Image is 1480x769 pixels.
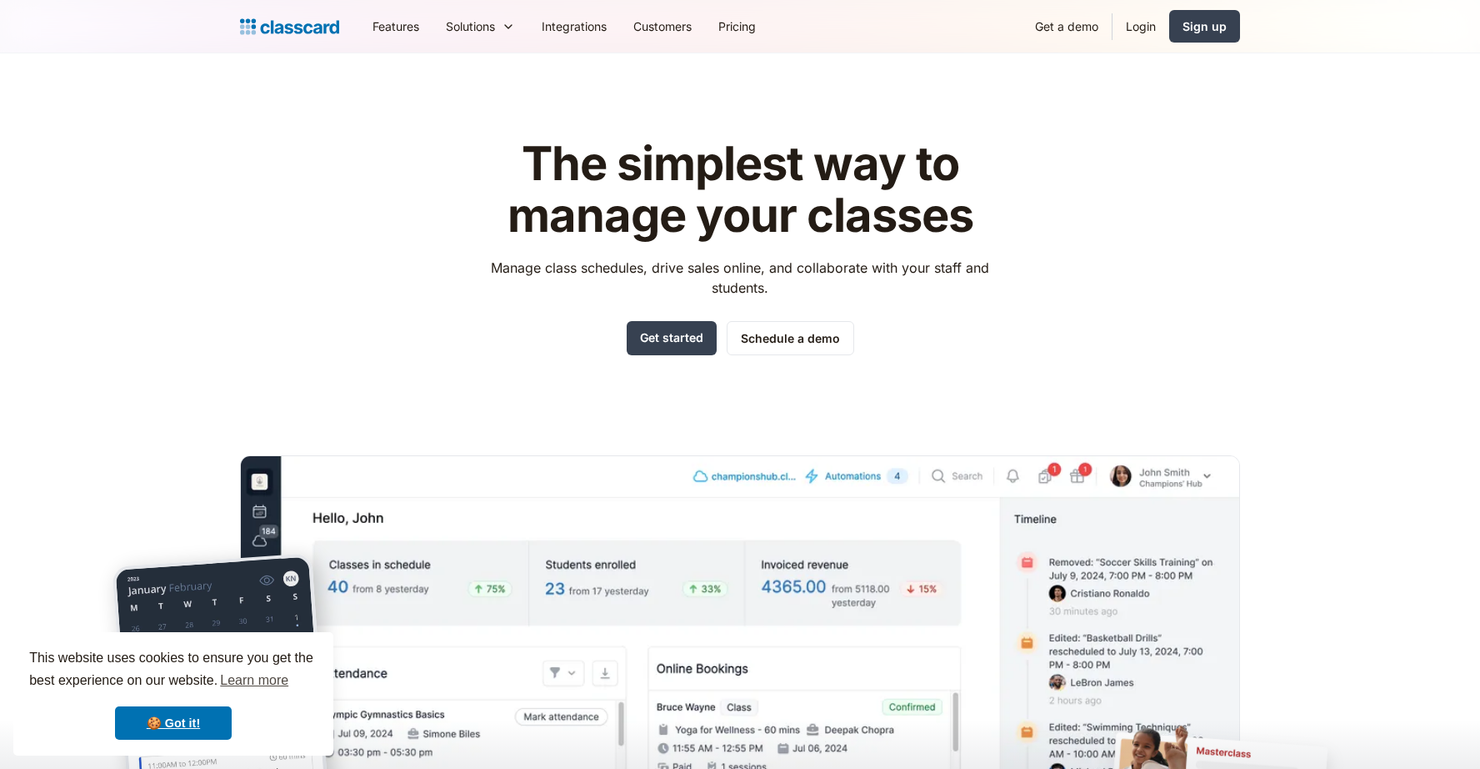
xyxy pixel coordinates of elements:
[1169,10,1240,43] a: Sign up
[115,706,232,740] a: dismiss cookie message
[620,8,705,45] a: Customers
[446,18,495,35] div: Solutions
[1022,8,1112,45] a: Get a demo
[240,15,339,38] a: home
[13,632,333,756] div: cookieconsent
[29,648,317,693] span: This website uses cookies to ensure you get the best experience on our website.
[359,8,432,45] a: Features
[727,321,854,355] a: Schedule a demo
[528,8,620,45] a: Integrations
[627,321,717,355] a: Get started
[1182,18,1227,35] div: Sign up
[1112,8,1169,45] a: Login
[432,8,528,45] div: Solutions
[476,138,1005,241] h1: The simplest way to manage your classes
[476,258,1005,298] p: Manage class schedules, drive sales online, and collaborate with your staff and students.
[705,8,769,45] a: Pricing
[217,668,291,693] a: learn more about cookies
